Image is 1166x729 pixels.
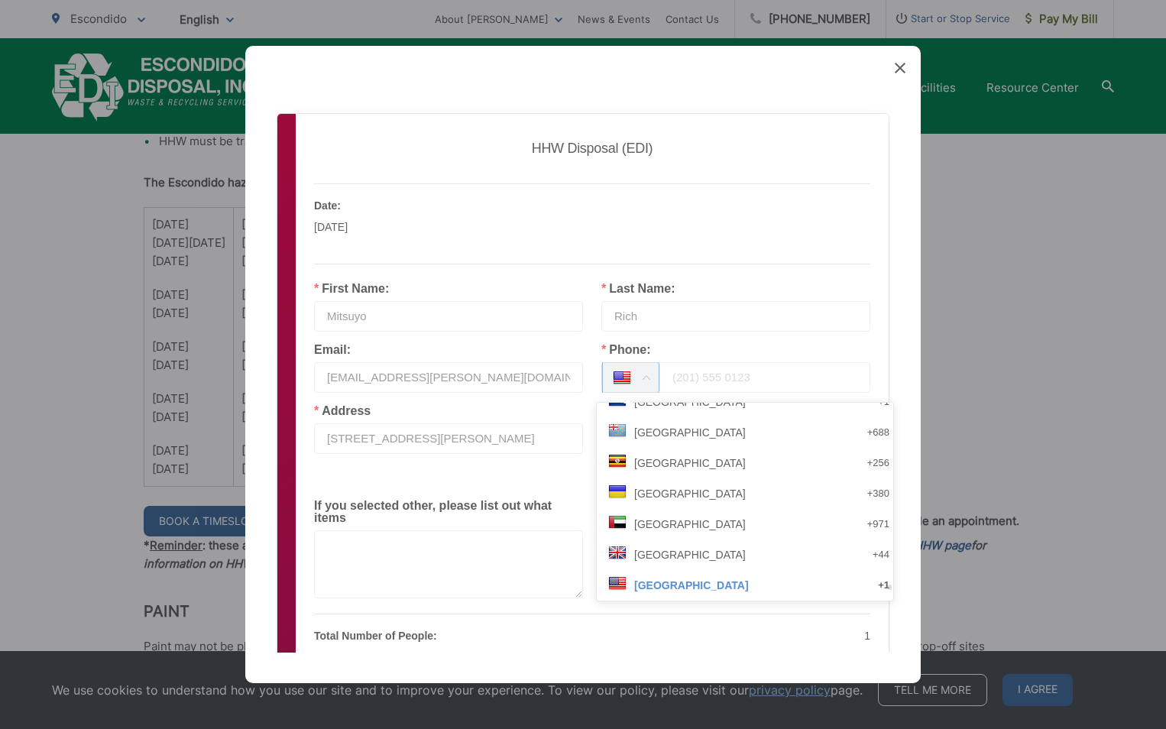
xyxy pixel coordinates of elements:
label: If you selected other, please list out what items [314,500,583,524]
p: [DATE] [314,218,581,236]
span: +256 [867,448,889,478]
span: [GEOGRAPHIC_DATA] [634,509,746,539]
span: +688 [867,417,889,448]
p: 1 [601,627,870,645]
h2: HHW Disposal (EDI) [308,132,876,165]
input: example@mail.com [314,362,583,393]
label: Address [314,405,371,417]
span: +1 [878,570,889,601]
span: +971 [867,509,889,539]
input: (201) 555 0123 [659,362,870,393]
p: Total Number of People: [314,627,583,645]
span: [GEOGRAPHIC_DATA] [634,570,749,601]
p: Date: [314,196,581,215]
span: +44 [873,539,889,570]
label: Phone: [601,344,650,356]
label: Last Name: [601,283,675,295]
span: [GEOGRAPHIC_DATA] [634,478,746,509]
span: [GEOGRAPHIC_DATA] [634,539,746,570]
span: +380 [867,478,889,509]
label: First Name: [314,283,389,295]
span: [GEOGRAPHIC_DATA] [634,448,746,478]
label: Email: [314,344,351,356]
span: [GEOGRAPHIC_DATA] [634,417,746,448]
